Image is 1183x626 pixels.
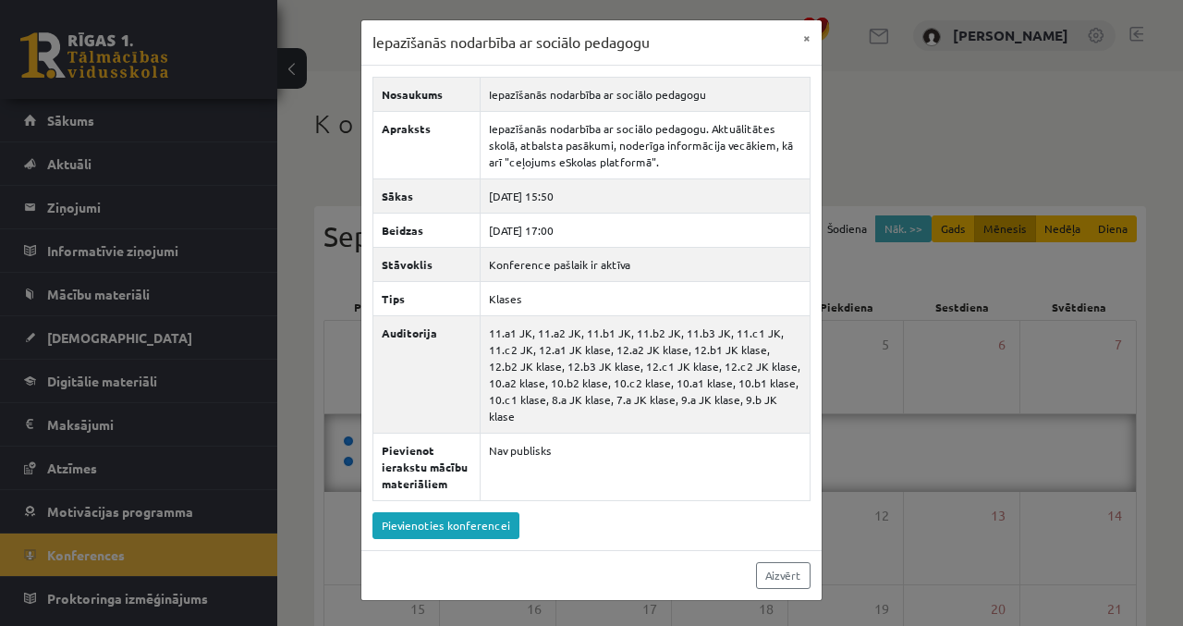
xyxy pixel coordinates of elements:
th: Nosaukums [373,77,481,111]
th: Tips [373,281,481,315]
td: Iepazīšanās nodarbība ar sociālo pedagogu [481,77,811,111]
a: Aizvērt [756,562,811,589]
td: Klases [481,281,811,315]
th: Stāvoklis [373,247,481,281]
td: Konference pašlaik ir aktīva [481,247,811,281]
td: [DATE] 15:50 [481,178,811,213]
th: Pievienot ierakstu mācību materiāliem [373,433,481,500]
a: Pievienoties konferencei [372,512,519,539]
th: Auditorija [373,315,481,433]
h3: Iepazīšanās nodarbība ar sociālo pedagogu [372,31,650,54]
button: × [792,20,822,55]
td: Iepazīšanās nodarbība ar sociālo pedagogu. Aktuālitātes skolā, atbalsta pasākumi, noderīga inform... [481,111,811,178]
th: Beidzas [373,213,481,247]
td: Nav publisks [481,433,811,500]
th: Apraksts [373,111,481,178]
td: [DATE] 17:00 [481,213,811,247]
th: Sākas [373,178,481,213]
td: 11.a1 JK, 11.a2 JK, 11.b1 JK, 11.b2 JK, 11.b3 JK, 11.c1 JK, 11.c2 JK, 12.a1 JK klase, 12.a2 JK kl... [481,315,811,433]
